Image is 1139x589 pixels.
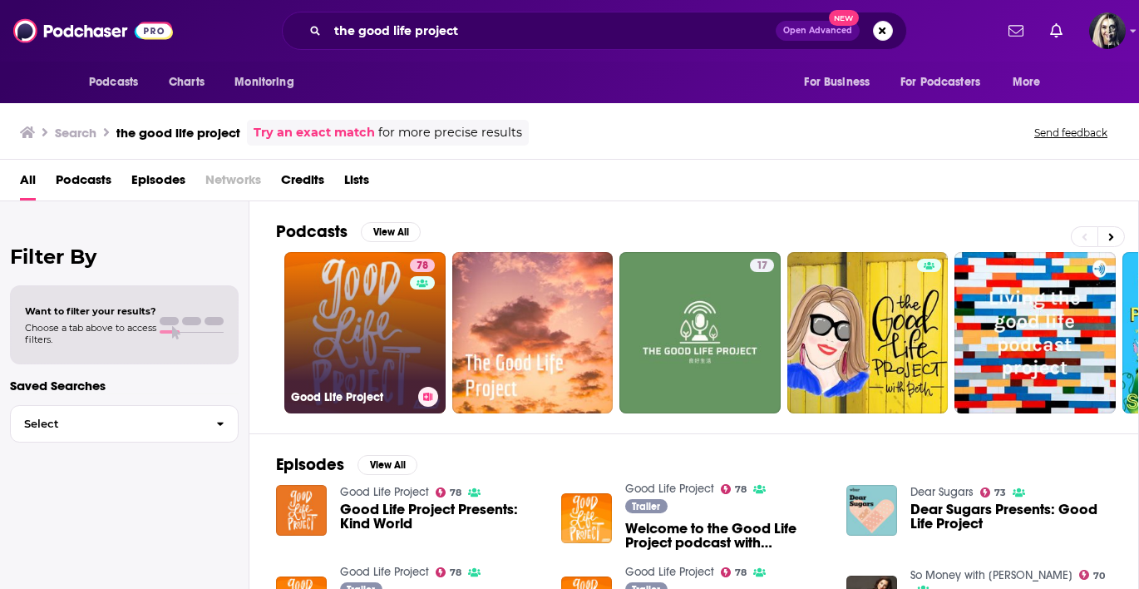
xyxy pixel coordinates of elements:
[234,71,293,94] span: Monitoring
[361,222,421,242] button: View All
[436,567,462,577] a: 78
[223,67,315,98] button: open menu
[378,123,522,142] span: for more precise results
[561,493,612,544] img: Welcome to the Good Life Project podcast with Jonathan Fields
[910,485,974,499] a: Dear Sugars
[625,522,826,550] a: Welcome to the Good Life Project podcast with Jonathan Fields
[344,166,369,200] a: Lists
[158,67,214,98] a: Charts
[450,569,461,577] span: 78
[1001,67,1062,98] button: open menu
[910,568,1072,582] a: So Money with Farnoosh Torabi
[632,502,660,512] span: Trailer
[783,27,852,35] span: Open Advanced
[776,21,860,41] button: Open AdvancedNew
[1089,12,1126,49] img: User Profile
[340,485,429,499] a: Good Life Project
[1029,126,1112,140] button: Send feedback
[340,502,541,531] a: Good Life Project Presents: Kind World
[735,569,747,577] span: 78
[10,405,239,443] button: Select
[994,489,1006,497] span: 73
[1089,12,1126,49] button: Show profile menu
[804,71,870,94] span: For Business
[436,488,462,497] a: 78
[625,522,826,550] span: Welcome to the Good Life Project podcast with [PERSON_NAME]
[1089,12,1126,49] span: Logged in as candirose777
[1079,570,1106,580] a: 70
[55,125,96,141] h3: Search
[846,485,897,536] img: Dear Sugars Presents: Good Life Project
[282,12,907,50] div: Search podcasts, credits, & more...
[619,252,781,413] a: 17
[980,488,1007,497] a: 73
[1002,17,1030,45] a: Show notifications dropdown
[735,486,747,493] span: 78
[750,259,774,272] a: 17
[450,489,461,497] span: 78
[131,166,185,200] a: Episodes
[291,390,412,404] h3: Good Life Project
[13,15,173,47] img: Podchaser - Follow, Share and Rate Podcasts
[77,67,160,98] button: open menu
[276,485,327,536] img: Good Life Project Presents: Kind World
[25,322,156,345] span: Choose a tab above to access filters.
[116,125,240,141] h3: the good life project
[281,166,324,200] a: Credits
[792,67,890,98] button: open menu
[1093,572,1105,580] span: 70
[1043,17,1069,45] a: Show notifications dropdown
[721,484,747,494] a: 78
[276,454,344,475] h2: Episodes
[340,565,429,579] a: Good Life Project
[56,166,111,200] a: Podcasts
[910,502,1112,531] a: Dear Sugars Presents: Good Life Project
[276,454,417,475] a: EpisodesView All
[1013,71,1041,94] span: More
[89,71,138,94] span: Podcasts
[10,245,239,269] h2: Filter By
[25,305,156,317] span: Want to filter your results?
[20,166,36,200] a: All
[10,378,239,393] p: Saved Searches
[829,10,859,26] span: New
[757,258,767,275] span: 17
[417,258,428,275] span: 78
[357,455,417,475] button: View All
[900,71,980,94] span: For Podcasters
[410,259,435,272] a: 78
[205,166,261,200] span: Networks
[328,17,776,44] input: Search podcasts, credits, & more...
[276,221,348,242] h2: Podcasts
[625,565,714,579] a: Good Life Project
[284,252,446,413] a: 78Good Life Project
[11,418,203,429] span: Select
[890,67,1004,98] button: open menu
[721,567,747,577] a: 78
[169,71,205,94] span: Charts
[254,123,375,142] a: Try an exact match
[625,482,714,496] a: Good Life Project
[276,221,421,242] a: PodcastsView All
